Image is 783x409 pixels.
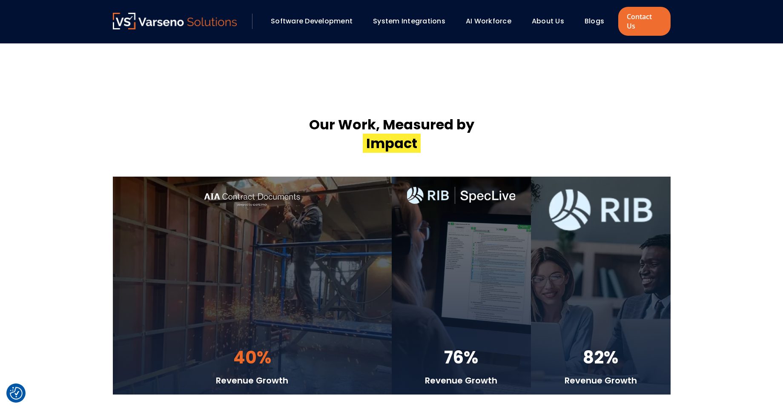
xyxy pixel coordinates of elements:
[462,14,523,29] div: AI Workforce
[309,115,474,153] h2: Our Work, Measured by ‍
[271,16,353,26] a: Software Development
[113,13,237,30] a: Varseno Solutions – Product Engineering & IT Services
[407,345,515,370] h2: 76%
[363,134,421,153] span: Impact
[547,345,655,370] h2: 82%
[198,345,306,370] h2: 40%
[369,14,457,29] div: System Integrations
[113,13,237,29] img: Varseno Solutions – Product Engineering & IT Services
[466,16,511,26] a: AI Workforce
[532,16,564,26] a: About Us
[618,7,670,36] a: Contact Us
[198,374,306,387] h6: Revenue Growth
[407,374,515,387] h6: Revenue Growth
[10,387,23,400] img: Revisit consent button
[267,14,364,29] div: Software Development
[547,374,655,387] h6: Revenue Growth
[585,16,604,26] a: Blogs
[10,387,23,400] button: Cookie Settings
[580,14,616,29] div: Blogs
[528,14,576,29] div: About Us
[373,16,445,26] a: System Integrations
